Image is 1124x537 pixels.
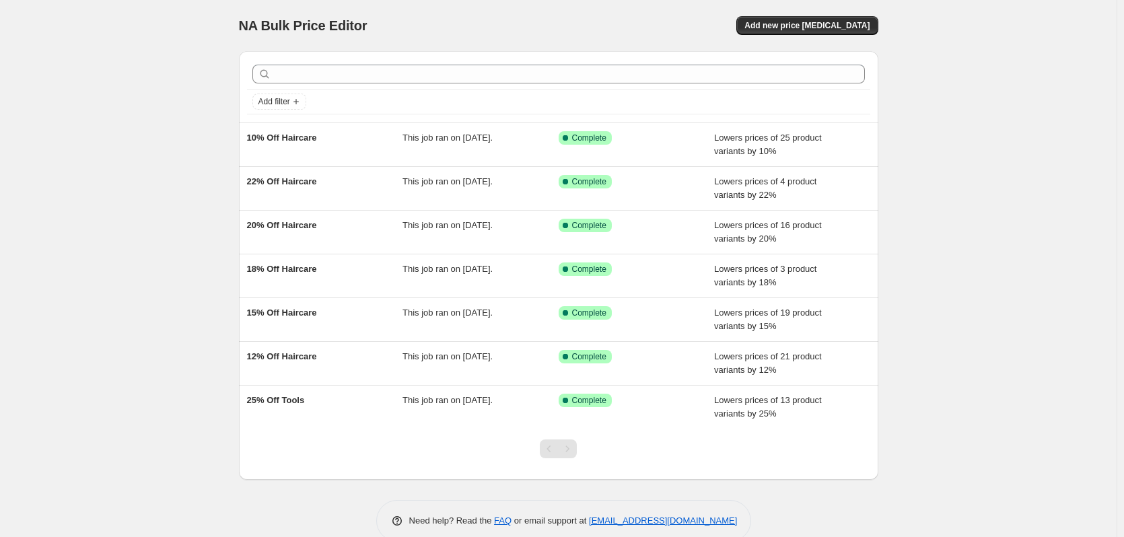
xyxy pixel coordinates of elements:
[247,176,317,186] span: 22% Off Haircare
[402,264,493,274] span: This job ran on [DATE].
[402,308,493,318] span: This job ran on [DATE].
[572,351,606,362] span: Complete
[714,264,816,287] span: Lowers prices of 3 product variants by 18%
[247,351,317,361] span: 12% Off Haircare
[714,220,822,244] span: Lowers prices of 16 product variants by 20%
[572,220,606,231] span: Complete
[239,18,367,33] span: NA Bulk Price Editor
[572,308,606,318] span: Complete
[572,133,606,143] span: Complete
[540,439,577,458] nav: Pagination
[714,308,822,331] span: Lowers prices of 19 product variants by 15%
[744,20,870,31] span: Add new price [MEDICAL_DATA]
[402,176,493,186] span: This job ran on [DATE].
[402,220,493,230] span: This job ran on [DATE].
[258,96,290,107] span: Add filter
[402,351,493,361] span: This job ran on [DATE].
[572,176,606,187] span: Complete
[714,176,816,200] span: Lowers prices of 4 product variants by 22%
[247,395,305,405] span: 25% Off Tools
[714,133,822,156] span: Lowers prices of 25 product variants by 10%
[409,515,495,526] span: Need help? Read the
[512,515,589,526] span: or email support at
[402,133,493,143] span: This job ran on [DATE].
[247,308,317,318] span: 15% Off Haircare
[247,220,317,230] span: 20% Off Haircare
[247,133,317,143] span: 10% Off Haircare
[714,351,822,375] span: Lowers prices of 21 product variants by 12%
[494,515,512,526] a: FAQ
[247,264,317,274] span: 18% Off Haircare
[589,515,737,526] a: [EMAIL_ADDRESS][DOMAIN_NAME]
[252,94,306,110] button: Add filter
[714,395,822,419] span: Lowers prices of 13 product variants by 25%
[572,395,606,406] span: Complete
[402,395,493,405] span: This job ran on [DATE].
[572,264,606,275] span: Complete
[736,16,878,35] button: Add new price [MEDICAL_DATA]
